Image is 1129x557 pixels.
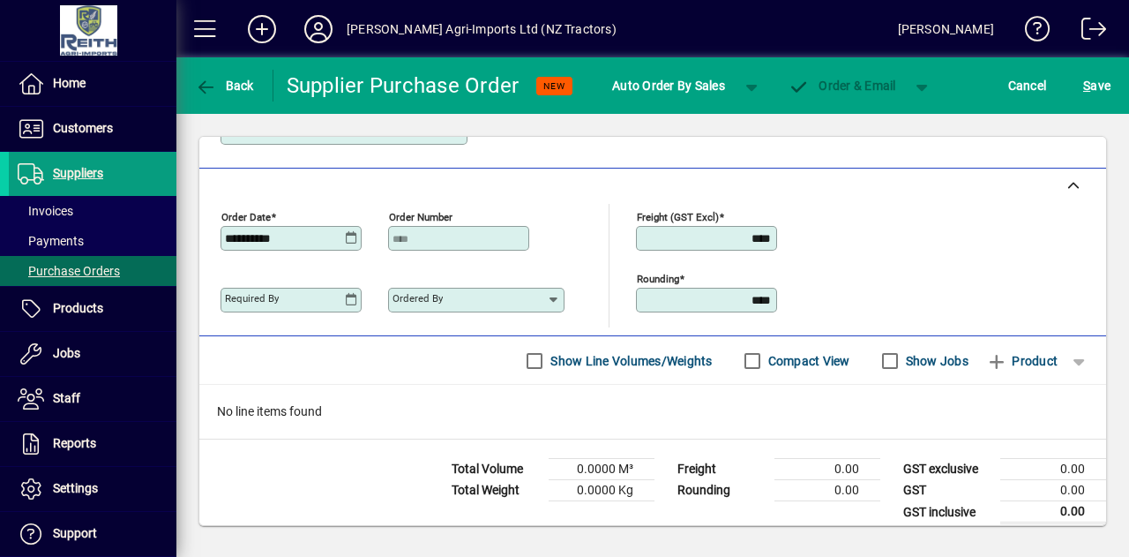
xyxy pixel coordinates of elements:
[894,480,1000,501] td: GST
[898,15,994,43] div: [PERSON_NAME]
[1083,79,1090,93] span: S
[765,352,850,370] label: Compact View
[18,204,73,218] span: Invoices
[9,196,176,226] a: Invoices
[176,70,273,102] app-page-header-button: Back
[53,301,103,315] span: Products
[1012,4,1050,61] a: Knowledge Base
[18,234,84,248] span: Payments
[789,79,896,93] span: Order & Email
[53,76,86,90] span: Home
[443,459,549,480] td: Total Volume
[894,501,1000,523] td: GST inclusive
[9,107,176,151] a: Customers
[894,459,1000,480] td: GST exclusive
[287,72,520,100] div: Supplier Purchase Order
[9,287,176,331] a: Products
[1083,72,1110,100] span: ave
[774,459,880,480] td: 0.00
[225,292,279,305] mat-label: Required by
[9,226,176,256] a: Payments
[549,480,654,501] td: 0.0000 Kg
[199,385,1106,439] div: No line items found
[53,121,113,135] span: Customers
[1079,70,1115,102] button: Save
[221,211,271,223] mat-label: Order date
[9,512,176,556] a: Support
[986,347,1058,375] span: Product
[53,481,98,495] span: Settings
[669,459,774,480] td: Freight
[1008,72,1047,100] span: Cancel
[1004,70,1051,102] button: Cancel
[780,70,905,102] button: Order & Email
[549,459,654,480] td: 0.0000 M³
[347,15,617,43] div: [PERSON_NAME] Agri-Imports Ltd (NZ Tractors)
[902,352,968,370] label: Show Jobs
[53,526,97,540] span: Support
[669,480,774,501] td: Rounding
[18,264,120,278] span: Purchase Orders
[195,79,254,93] span: Back
[9,422,176,466] a: Reports
[1000,459,1106,480] td: 0.00
[53,391,80,405] span: Staff
[290,13,347,45] button: Profile
[393,292,443,305] mat-label: Ordered by
[9,377,176,421] a: Staff
[977,345,1066,377] button: Product
[191,70,258,102] button: Back
[9,62,176,106] a: Home
[1068,4,1107,61] a: Logout
[443,480,549,501] td: Total Weight
[547,352,712,370] label: Show Line Volumes/Weights
[603,70,734,102] button: Auto Order By Sales
[234,13,290,45] button: Add
[53,436,96,450] span: Reports
[637,211,719,223] mat-label: Freight (GST excl)
[389,211,452,223] mat-label: Order number
[53,346,80,360] span: Jobs
[53,166,103,180] span: Suppliers
[1000,501,1106,523] td: 0.00
[9,256,176,286] a: Purchase Orders
[774,480,880,501] td: 0.00
[9,467,176,511] a: Settings
[543,80,565,92] span: NEW
[1000,480,1106,501] td: 0.00
[9,332,176,376] a: Jobs
[637,273,679,285] mat-label: Rounding
[612,72,725,100] span: Auto Order By Sales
